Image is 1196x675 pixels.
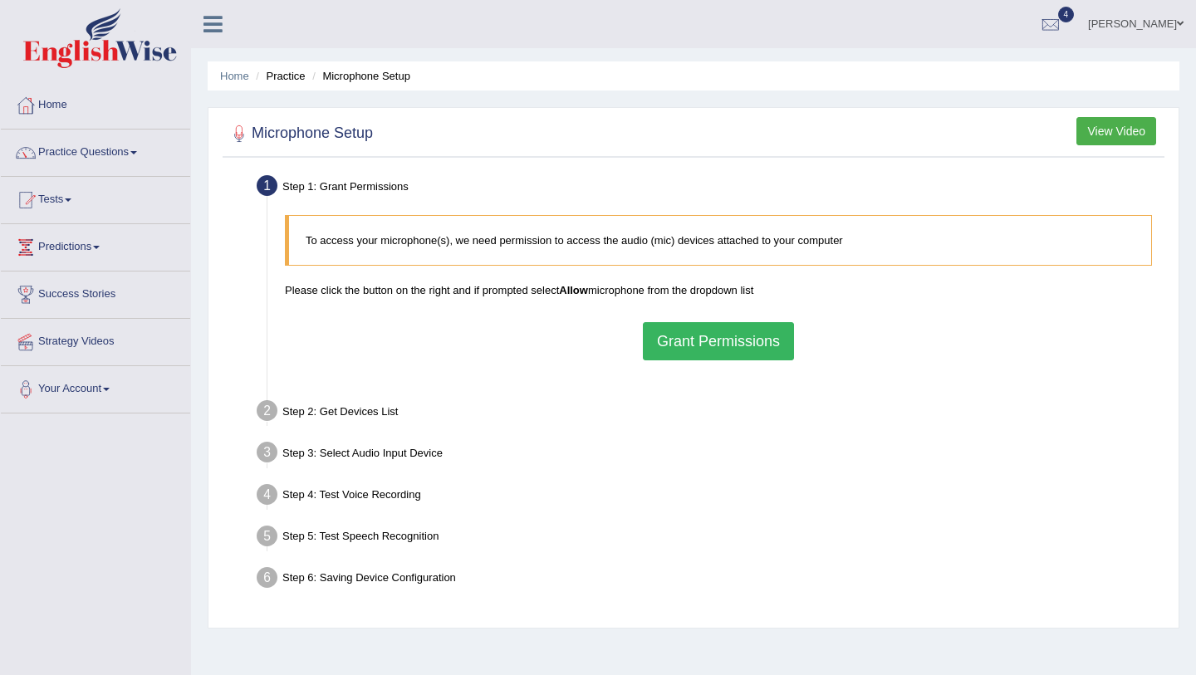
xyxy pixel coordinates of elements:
[249,170,1171,207] div: Step 1: Grant Permissions
[1076,117,1156,145] button: View Video
[252,68,305,84] li: Practice
[1,130,190,171] a: Practice Questions
[249,479,1171,516] div: Step 4: Test Voice Recording
[249,395,1171,432] div: Step 2: Get Devices List
[1,271,190,313] a: Success Stories
[1,366,190,408] a: Your Account
[1058,7,1075,22] span: 4
[559,284,588,296] b: Allow
[308,68,410,84] li: Microphone Setup
[643,322,794,360] button: Grant Permissions
[249,437,1171,473] div: Step 3: Select Audio Input Device
[285,282,1152,298] p: Please click the button on the right and if prompted select microphone from the dropdown list
[306,232,1135,248] p: To access your microphone(s), we need permission to access the audio (mic) devices attached to yo...
[1,177,190,218] a: Tests
[227,121,373,146] h2: Microphone Setup
[1,224,190,266] a: Predictions
[1,319,190,360] a: Strategy Videos
[220,70,249,82] a: Home
[1,82,190,124] a: Home
[249,562,1171,599] div: Step 6: Saving Device Configuration
[249,521,1171,557] div: Step 5: Test Speech Recognition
